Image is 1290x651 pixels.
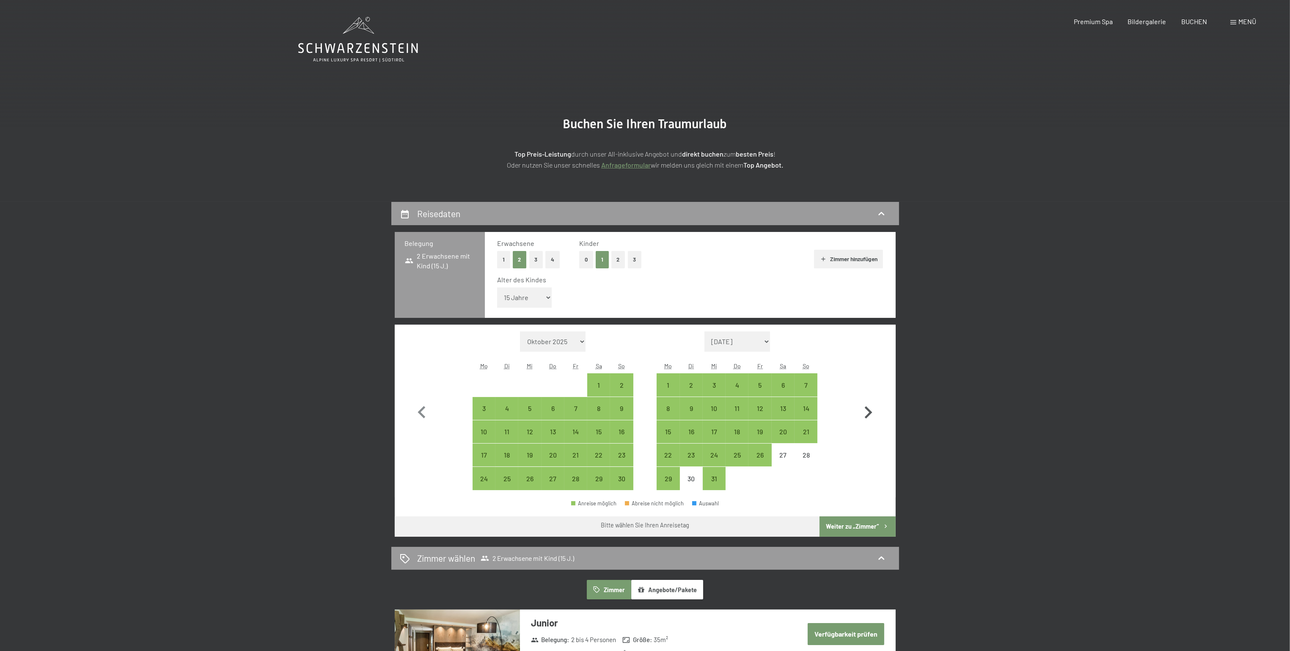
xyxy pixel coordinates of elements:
[497,239,534,247] span: Erwachsene
[748,444,771,466] div: Anreise möglich
[757,362,763,370] abbr: Freitag
[657,444,679,466] div: Mon Dec 22 2025
[542,428,564,450] div: 13
[542,444,564,466] div: Thu Nov 20 2025
[680,444,703,466] div: Tue Dec 23 2025
[748,444,771,466] div: Fri Dec 26 2025
[657,428,679,450] div: 15
[657,373,679,396] div: Mon Dec 01 2025
[657,405,679,426] div: 8
[529,251,543,268] button: 3
[473,405,495,426] div: 3
[480,362,488,370] abbr: Montag
[504,362,510,370] abbr: Dienstag
[711,362,717,370] abbr: Mittwoch
[748,420,771,443] div: Fri Dec 19 2025
[565,428,586,450] div: 14
[736,150,773,158] strong: besten Preis
[610,444,633,466] div: Sun Nov 23 2025
[518,467,541,490] div: Anreise möglich
[1128,17,1166,25] a: Bildergalerie
[703,467,726,490] div: Anreise möglich
[495,397,518,420] div: Tue Nov 04 2025
[596,251,609,268] button: 1
[703,420,726,443] div: Wed Dec 17 2025
[773,428,794,450] div: 20
[587,467,610,490] div: Anreise möglich
[549,362,556,370] abbr: Donnerstag
[795,373,817,396] div: Sun Dec 07 2025
[587,420,610,443] div: Sat Nov 15 2025
[703,373,726,396] div: Anreise möglich
[628,251,642,268] button: 3
[519,475,540,497] div: 26
[772,397,795,420] div: Anreise möglich
[610,467,633,490] div: Anreise möglich
[726,373,748,396] div: Thu Dec 04 2025
[680,373,703,396] div: Tue Dec 02 2025
[564,397,587,420] div: Fri Nov 07 2025
[704,405,725,426] div: 10
[611,452,632,473] div: 23
[631,580,703,599] button: Angebote/Pakete
[495,444,518,466] div: Anreise möglich
[726,405,748,426] div: 11
[542,444,564,466] div: Anreise möglich
[795,405,817,426] div: 14
[588,405,609,426] div: 8
[657,420,679,443] div: Mon Dec 15 2025
[542,397,564,420] div: Thu Nov 06 2025
[610,397,633,420] div: Anreise möglich
[704,475,725,497] div: 31
[495,420,518,443] div: Tue Nov 11 2025
[703,397,726,420] div: Anreise möglich
[773,382,794,403] div: 6
[680,397,703,420] div: Anreise möglich
[473,397,495,420] div: Anreise möglich
[588,382,609,403] div: 1
[588,475,609,497] div: 29
[434,149,857,170] p: durch unser All-inklusive Angebot und zum ! Oder nutzen Sie unser schnelles wir melden uns gleich...
[680,467,703,490] div: Tue Dec 30 2025
[726,382,748,403] div: 4
[1181,17,1207,25] a: BUCHEN
[625,501,684,506] div: Abreise nicht möglich
[749,405,770,426] div: 12
[514,150,571,158] strong: Top Preis-Leistung
[657,452,679,473] div: 22
[726,420,748,443] div: Anreise möglich
[657,444,679,466] div: Anreise möglich
[542,452,564,473] div: 20
[527,362,533,370] abbr: Mittwoch
[473,467,495,490] div: Anreise möglich
[519,452,540,473] div: 19
[749,452,770,473] div: 26
[495,467,518,490] div: Tue Nov 25 2025
[795,420,817,443] div: Sun Dec 21 2025
[496,452,517,473] div: 18
[587,444,610,466] div: Sat Nov 22 2025
[704,428,725,450] div: 17
[588,452,609,473] div: 22
[473,467,495,490] div: Mon Nov 24 2025
[495,444,518,466] div: Tue Nov 18 2025
[749,428,770,450] div: 19
[564,397,587,420] div: Anreise möglich
[680,397,703,420] div: Tue Dec 09 2025
[748,397,771,420] div: Fri Dec 12 2025
[773,405,794,426] div: 13
[473,420,495,443] div: Mon Nov 10 2025
[622,635,652,644] strong: Größe :
[692,501,719,506] div: Auswahl
[417,552,475,564] h2: Zimmer wählen
[704,382,725,403] div: 3
[619,362,625,370] abbr: Sonntag
[563,116,727,131] span: Buchen Sie Ihren Traumurlaub
[726,452,748,473] div: 25
[565,452,586,473] div: 21
[681,452,702,473] div: 23
[587,467,610,490] div: Sat Nov 29 2025
[795,373,817,396] div: Anreise möglich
